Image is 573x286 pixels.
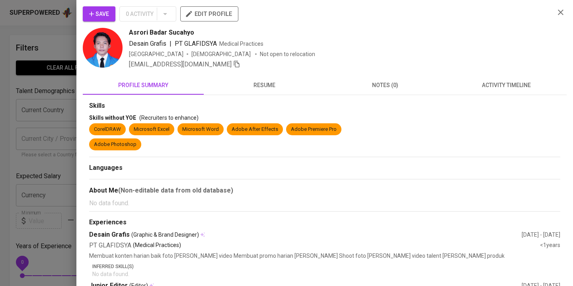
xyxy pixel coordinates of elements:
[94,126,121,133] div: CorelDRAW
[94,141,136,148] div: Adobe Photoshop
[131,231,199,239] span: (Graphic & Brand Designer)
[260,50,315,58] p: Not open to relocation
[182,126,219,133] div: Microsoft Word
[133,241,181,250] p: (Medical Practices)
[83,28,123,68] img: 6b8834d6eadba4fae9da4715c9cde047.jpg
[83,6,115,21] button: Save
[134,126,170,133] div: Microsoft Excel
[450,80,562,90] span: activity timeline
[89,241,540,250] div: PT GLAFIDSYA
[187,9,232,19] span: edit profile
[89,9,109,19] span: Save
[175,40,217,47] span: PT GLAFIDSYA
[170,39,172,49] span: |
[89,186,560,195] div: About Me
[89,218,560,227] div: Experiences
[88,80,199,90] span: profile summary
[522,231,560,239] div: [DATE] - [DATE]
[329,80,441,90] span: notes (0)
[129,28,194,37] span: Asrori Badar Sucahyo
[219,41,263,47] span: Medical Practices
[129,50,183,58] div: [GEOGRAPHIC_DATA]
[139,115,199,121] span: (Recruiters to enhance)
[89,252,560,260] p: Membuat konten harian baik foto [PERSON_NAME] video Membuat promo harian [PERSON_NAME] Shoot foto...
[92,263,560,270] p: Inferred Skill(s)
[191,50,252,58] span: [DEMOGRAPHIC_DATA]
[129,40,166,47] span: Desain Grafis
[291,126,337,133] div: Adobe Premiere Pro
[89,230,522,239] div: Desain Grafis
[540,241,560,250] div: <1 years
[118,187,233,194] b: (Non-editable data from old database)
[180,10,238,17] a: edit profile
[89,163,560,173] div: Languages
[232,126,278,133] div: Adobe After Effects
[89,198,560,208] p: No data found.
[129,60,232,68] span: [EMAIL_ADDRESS][DOMAIN_NAME]
[89,101,560,111] div: Skills
[92,270,560,278] p: No data found.
[89,115,136,121] span: Skills without YOE
[180,6,238,21] button: edit profile
[209,80,320,90] span: resume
